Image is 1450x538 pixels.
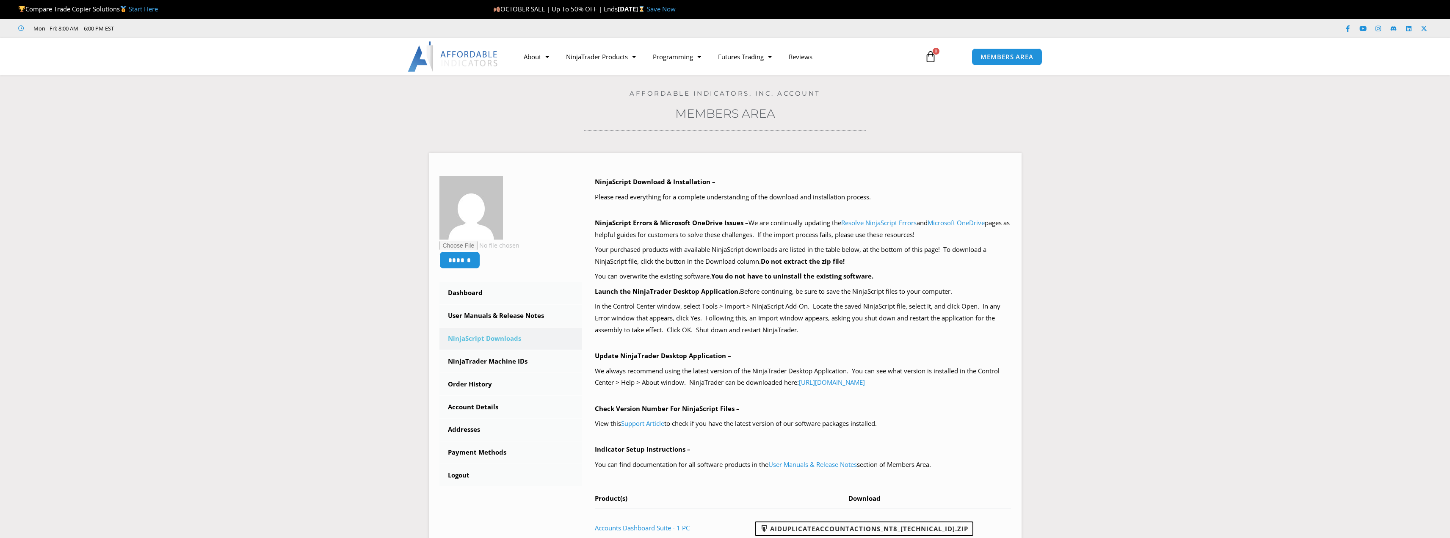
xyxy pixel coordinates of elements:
a: [URL][DOMAIN_NAME] [799,378,865,386]
p: We are continually updating the and pages as helpful guides for customers to solve these challeng... [595,217,1011,241]
a: Addresses [439,419,583,441]
span: OCTOBER SALE | Up To 50% OFF | Ends [493,5,618,13]
p: View this to check if you have the latest version of our software packages installed. [595,418,1011,430]
a: Futures Trading [710,47,780,66]
img: c98812a328ae4ecd620b50f137ae19f886ac4ba33872a0a401f7769cc2c8e4be [439,176,503,240]
span: Download [848,494,881,502]
a: User Manuals & Release Notes [439,305,583,327]
a: Save Now [647,5,676,13]
p: Before continuing, be sure to save the NinjaScript files to your computer. [595,286,1011,298]
a: Order History [439,373,583,395]
a: NinjaTrader Machine IDs [439,350,583,372]
a: Logout [439,464,583,486]
a: Accounts Dashboard Suite - 1 PC [595,524,690,532]
nav: Account pages [439,282,583,486]
strong: [DATE] [618,5,647,13]
p: You can overwrite the existing software. [595,270,1011,282]
p: Please read everything for a complete understanding of the download and installation process. [595,191,1011,203]
a: Account Details [439,396,583,418]
a: MEMBERS AREA [972,48,1042,66]
a: NinjaTrader Products [558,47,644,66]
span: Mon - Fri: 8:00 AM – 6:00 PM EST [31,23,114,33]
b: Do not extract the zip file! [761,257,845,265]
a: Payment Methods [439,441,583,464]
a: Start Here [129,5,158,13]
a: 0 [912,44,949,69]
span: Product(s) [595,494,627,502]
span: Compare Trade Copier Solutions [18,5,158,13]
b: Check Version Number For NinjaScript Files – [595,404,740,413]
a: About [515,47,558,66]
p: You can find documentation for all software products in the section of Members Area. [595,459,1011,471]
iframe: Customer reviews powered by Trustpilot [126,24,253,33]
span: 0 [933,48,939,55]
b: Launch the NinjaTrader Desktop Application. [595,287,740,295]
a: Reviews [780,47,821,66]
b: Indicator Setup Instructions – [595,445,690,453]
a: User Manuals & Release Notes [768,460,857,469]
img: 🍂 [494,6,500,12]
a: Dashboard [439,282,583,304]
p: We always recommend using the latest version of the NinjaTrader Desktop Application. You can see ... [595,365,1011,389]
a: Affordable Indicators, Inc. Account [630,89,820,97]
img: LogoAI | Affordable Indicators – NinjaTrader [408,41,499,72]
a: AIDuplicateAccountActions_NT8_[TECHNICAL_ID].zip [755,521,973,536]
b: You do not have to uninstall the existing software. [711,272,873,280]
a: Members Area [675,106,775,121]
span: MEMBERS AREA [980,54,1033,60]
p: Your purchased products with available NinjaScript downloads are listed in the table below, at th... [595,244,1011,268]
img: 🏆 [19,6,25,12]
nav: Menu [515,47,915,66]
a: Resolve NinjaScript Errors [841,218,917,227]
b: NinjaScript Errors & Microsoft OneDrive Issues – [595,218,748,227]
img: ⌛ [638,6,645,12]
a: Microsoft OneDrive [928,218,985,227]
a: Support Article [621,419,664,428]
p: In the Control Center window, select Tools > Import > NinjaScript Add-On. Locate the saved NinjaS... [595,301,1011,336]
a: Programming [644,47,710,66]
img: 🥇 [120,6,127,12]
b: Update NinjaTrader Desktop Application – [595,351,731,360]
b: NinjaScript Download & Installation – [595,177,715,186]
a: NinjaScript Downloads [439,328,583,350]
